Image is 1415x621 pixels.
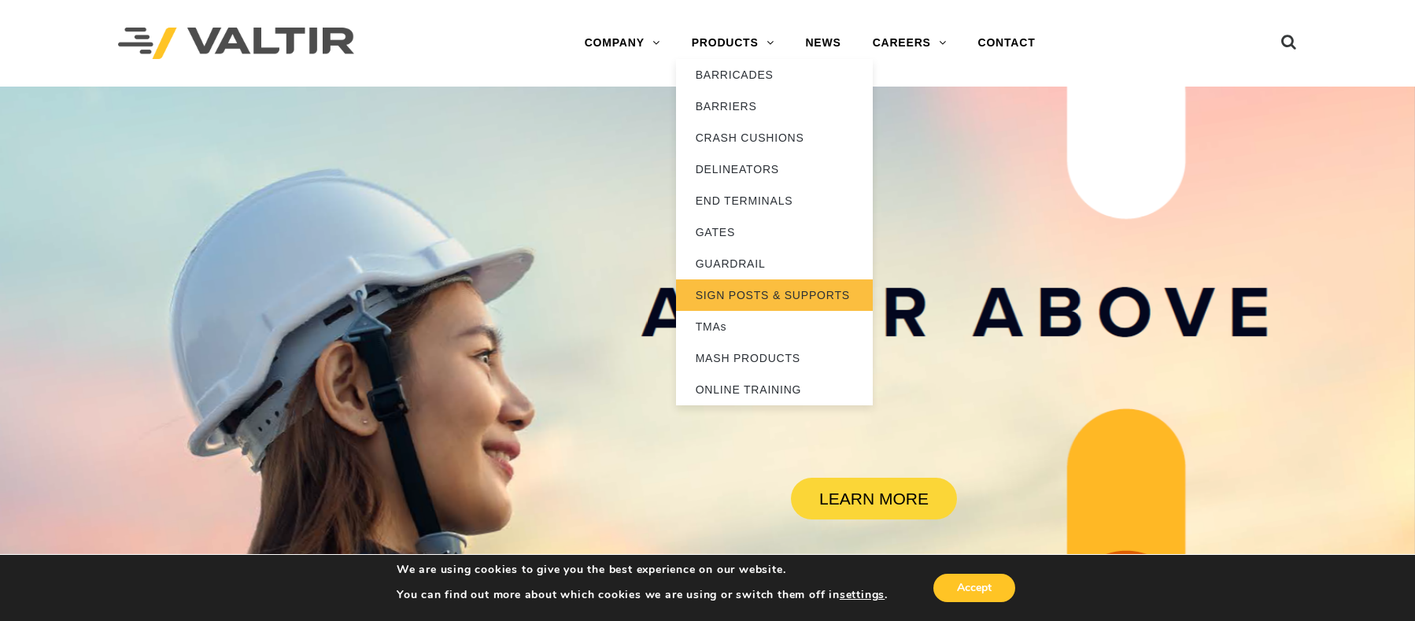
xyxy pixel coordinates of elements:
[676,91,873,122] a: BARRIERS
[676,342,873,374] a: MASH PRODUCTS
[933,574,1015,602] button: Accept
[857,28,962,59] a: CAREERS
[676,248,873,279] a: GUARDRAIL
[676,153,873,185] a: DELINEATORS
[789,28,856,59] a: NEWS
[676,122,873,153] a: CRASH CUSHIONS
[676,59,873,91] a: BARRICADES
[840,588,885,602] button: settings
[962,28,1051,59] a: CONTACT
[676,185,873,216] a: END TERMINALS
[676,279,873,311] a: SIGN POSTS & SUPPORTS
[118,28,354,60] img: Valtir
[676,374,873,405] a: ONLINE TRAINING
[791,478,957,519] a: LEARN MORE
[676,311,873,342] a: TMAs
[676,216,873,248] a: GATES
[569,28,676,59] a: COMPANY
[397,563,888,577] p: We are using cookies to give you the best experience on our website.
[397,588,888,602] p: You can find out more about which cookies we are using or switch them off in .
[676,28,790,59] a: PRODUCTS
